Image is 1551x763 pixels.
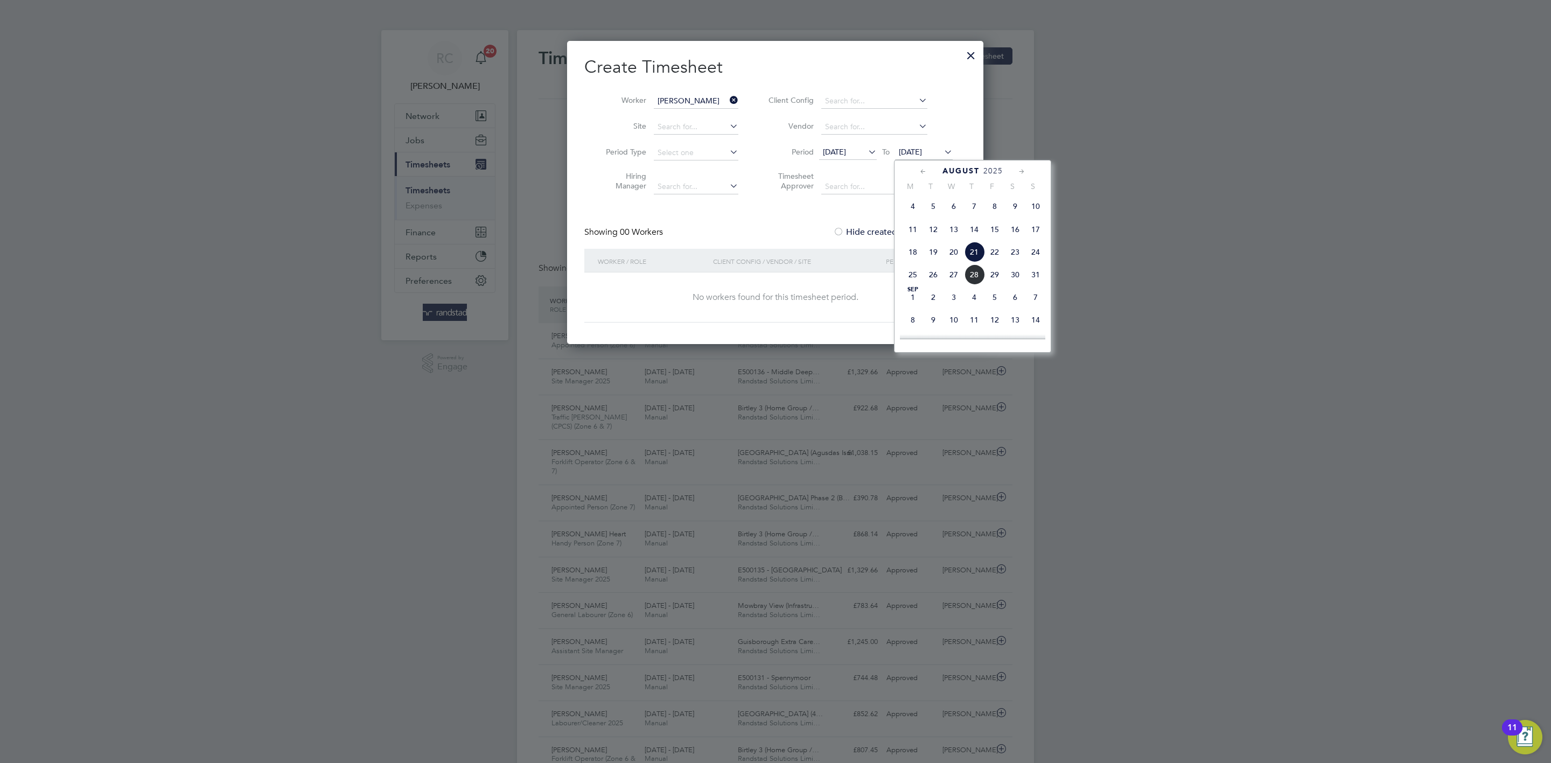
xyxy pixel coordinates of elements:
span: 9 [923,310,944,330]
span: 4 [964,287,984,307]
input: Search for... [654,120,738,135]
span: 28 [964,264,984,285]
span: 19 [923,242,944,262]
span: S [1002,181,1023,191]
span: 18 [903,242,923,262]
span: 10 [1025,196,1046,216]
span: 12 [984,310,1005,330]
button: Open Resource Center, 11 new notifications [1508,720,1542,754]
span: 31 [1025,264,1046,285]
span: 17 [1025,219,1046,240]
h2: Create Timesheet [584,56,966,79]
div: Client Config / Vendor / Site [710,249,883,274]
span: W [941,181,961,191]
label: Vendor [765,121,814,131]
span: 2 [923,287,944,307]
label: Hiring Manager [598,171,646,191]
span: 8 [903,310,923,330]
span: 00 Workers [620,227,663,237]
span: 14 [1025,310,1046,330]
div: No workers found for this timesheet period. [595,292,955,303]
span: 5 [984,287,1005,307]
span: 27 [944,264,964,285]
input: Search for... [654,179,738,194]
label: Worker [598,95,646,105]
span: 7 [964,196,984,216]
div: Showing [584,227,665,238]
span: 17 [944,332,964,353]
span: 20 [944,242,964,262]
span: 18 [964,332,984,353]
span: 24 [1025,242,1046,262]
span: 10 [944,310,964,330]
input: Search for... [654,94,738,109]
div: Period [883,249,955,274]
span: T [961,181,982,191]
span: 19 [984,332,1005,353]
span: 11 [903,219,923,240]
span: [DATE] [823,147,846,157]
input: Select one [654,145,738,160]
span: 3 [944,287,964,307]
span: 30 [1005,264,1025,285]
div: Worker / Role [595,249,710,274]
span: 4 [903,196,923,216]
span: 6 [1005,287,1025,307]
input: Search for... [821,120,927,135]
span: 12 [923,219,944,240]
span: 13 [944,219,964,240]
span: 25 [903,264,923,285]
span: 8 [984,196,1005,216]
span: 1 [903,287,923,307]
span: 13 [1005,310,1025,330]
span: 22 [984,242,1005,262]
span: 21 [1025,332,1046,353]
span: 14 [964,219,984,240]
span: 5 [923,196,944,216]
span: 26 [923,264,944,285]
span: To [879,145,893,159]
span: 16 [923,332,944,353]
span: 15 [903,332,923,353]
span: August [942,166,980,176]
span: F [982,181,1002,191]
span: 7 [1025,287,1046,307]
span: 9 [1005,196,1025,216]
span: 20 [1005,332,1025,353]
span: Sep [903,287,923,292]
span: 16 [1005,219,1025,240]
input: Search for... [821,94,927,109]
span: T [920,181,941,191]
label: Period Type [598,147,646,157]
span: M [900,181,920,191]
span: 29 [984,264,1005,285]
span: 6 [944,196,964,216]
label: Period [765,147,814,157]
div: 11 [1507,727,1517,741]
span: [DATE] [899,147,922,157]
span: S [1023,181,1043,191]
label: Site [598,121,646,131]
span: 11 [964,310,984,330]
span: 15 [984,219,1005,240]
label: Client Config [765,95,814,105]
label: Hide created timesheets [833,227,942,237]
span: 23 [1005,242,1025,262]
label: Timesheet Approver [765,171,814,191]
span: 2025 [983,166,1003,176]
input: Search for... [821,179,927,194]
span: 21 [964,242,984,262]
